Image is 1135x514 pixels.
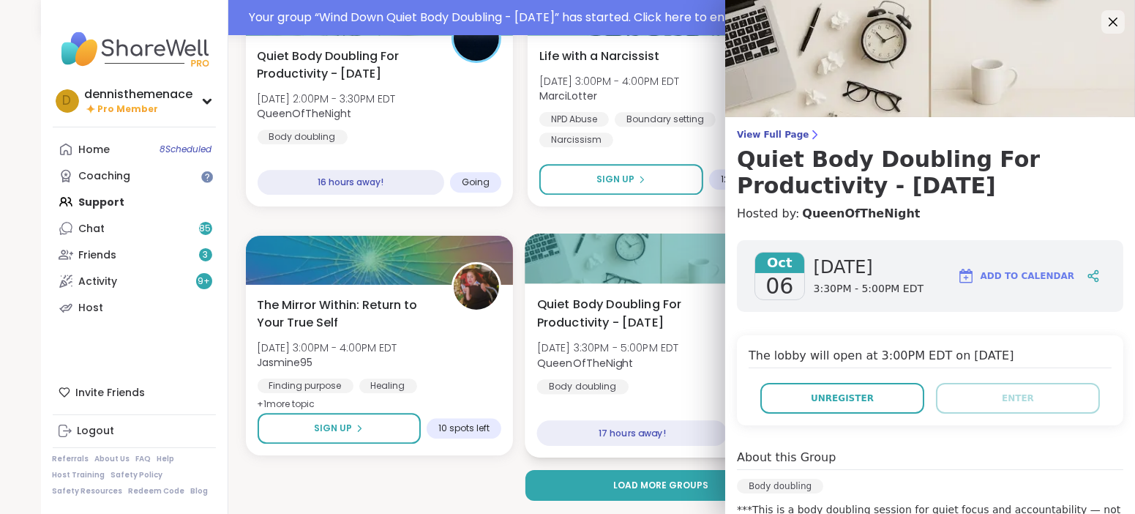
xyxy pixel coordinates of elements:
div: Coaching [79,169,131,184]
a: Help [157,454,175,464]
div: Activity [79,275,118,289]
span: Enter [1002,392,1034,405]
div: Body doubling [737,479,823,493]
span: Quiet Body Doubling For Productivity - [DATE] [536,295,718,331]
a: Safety Resources [53,486,123,496]
img: ShareWell Logomark [957,267,975,285]
span: [DATE] 3:00PM - 4:00PM EDT [258,340,397,355]
a: Logout [53,418,216,444]
span: Pro Member [98,103,159,116]
img: Jasmine95 [454,264,499,310]
span: 12 spots left [721,174,771,185]
span: 9 + [198,275,210,288]
h4: Hosted by: [737,205,1123,223]
img: QueenOfTheNight [454,15,499,61]
button: Sign Up [539,164,703,195]
b: QueenOfTheNight [536,355,633,370]
button: Enter [936,383,1100,414]
span: 3 [203,249,208,261]
span: 8 Scheduled [160,144,212,155]
a: Redeem Code [129,486,185,496]
div: Home [79,143,110,157]
div: Body doubling [258,130,348,144]
span: [DATE] 3:00PM - 4:00PM EDT [539,74,679,89]
a: Host [53,294,216,321]
a: Host Training [53,470,105,480]
span: Unregister [811,392,874,405]
img: ShareWell Nav Logo [53,23,216,75]
div: Body doubling [536,379,628,394]
a: View Full PageQuiet Body Doubling For Productivity - [DATE] [737,129,1123,199]
span: The Mirror Within: Return to Your True Self [258,297,435,332]
a: About Us [95,454,130,464]
div: 17 hours away! [536,420,727,446]
span: 06 [765,273,793,299]
span: 10 spots left [438,422,490,434]
div: Healing [359,379,417,393]
span: 3:30PM - 5:00PM EDT [814,282,924,297]
button: Add to Calendar [951,258,1081,294]
span: Sign Up [314,422,352,435]
a: Home8Scheduled [53,136,216,163]
iframe: Spotlight [201,171,213,183]
h3: Quiet Body Doubling For Productivity - [DATE] [737,146,1123,199]
b: Jasmine95 [258,355,313,370]
div: Finding purpose [258,379,353,393]
b: QueenOfTheNight [258,106,352,121]
a: Blog [191,486,209,496]
div: Your group “ Wind Down Quiet Body Doubling - [DATE] ” has started. Click here to enter! [250,9,1086,26]
span: Add to Calendar [981,269,1074,283]
button: Sign Up [258,413,421,444]
span: View Full Page [737,129,1123,141]
a: FAQ [136,454,151,464]
a: Coaching [53,163,216,189]
div: 16 hours away! [258,170,444,195]
span: [DATE] 2:00PM - 3:30PM EDT [258,92,396,106]
div: Invite Friends [53,379,216,406]
a: Friends3 [53,242,216,268]
span: Going [462,176,490,188]
span: Sign Up [596,173,634,186]
div: Friends [79,248,117,263]
button: Unregister [760,383,924,414]
span: Oct [755,253,804,273]
div: dennisthemenace [85,86,193,103]
div: NPD Abuse [539,112,609,127]
span: d [63,92,72,111]
a: QueenOfTheNight [802,205,920,223]
b: MarciLotter [539,89,597,103]
a: Activity9+ [53,268,216,294]
div: Logout [78,424,115,439]
h4: The lobby will open at 3:00PM EDT on [DATE] [749,347,1112,368]
div: Narcissism [539,133,613,147]
button: Load more groups [525,470,797,501]
span: Load more groups [613,479,708,492]
span: Quiet Body Doubling For Productivity - [DATE] [258,48,435,83]
a: Safety Policy [111,470,163,480]
span: [DATE] 3:30PM - 5:00PM EDT [536,340,678,355]
span: [DATE] [814,256,924,279]
div: Boundary setting [615,112,716,127]
span: 85 [200,223,211,235]
div: Host [79,301,104,316]
a: Chat85 [53,215,216,242]
a: Referrals [53,454,89,464]
div: Chat [79,222,105,236]
span: Life with a Narcissist [539,48,659,65]
h4: About this Group [737,449,836,466]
